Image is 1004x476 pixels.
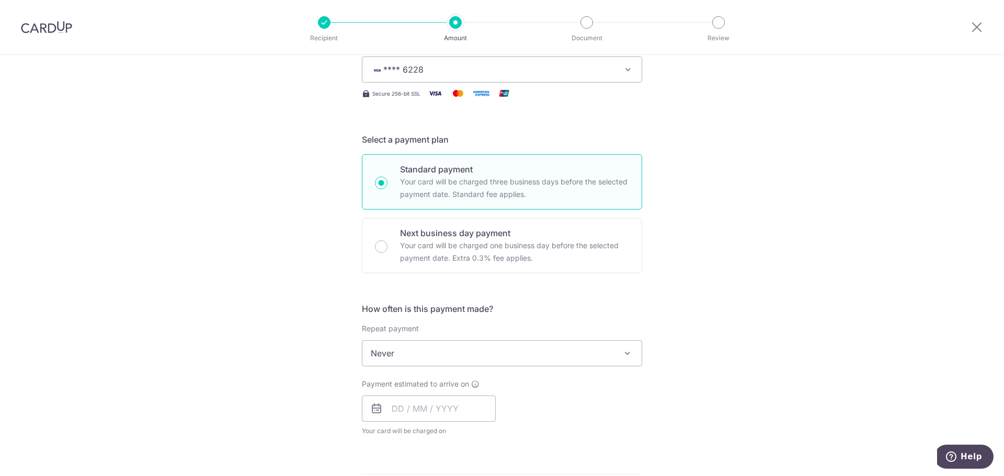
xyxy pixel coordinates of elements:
span: Payment estimated to arrive on [362,379,469,389]
span: Never [362,340,642,366]
p: Amount [417,33,494,43]
p: Your card will be charged one business day before the selected payment date. Extra 0.3% fee applies. [400,239,629,264]
p: Standard payment [400,163,629,176]
span: Never [362,341,642,366]
img: Visa [425,87,446,100]
p: Your card will be charged three business days before the selected payment date. Standard fee appl... [400,176,629,201]
h5: How often is this payment made? [362,303,642,315]
iframe: Opens a widget where you can find more information [937,445,994,471]
p: Document [548,33,625,43]
img: Mastercard [448,87,469,100]
img: American Express [471,87,492,100]
input: DD / MM / YYYY [362,396,496,422]
img: VISA [371,66,383,74]
img: CardUp [21,21,72,33]
img: Union Pay [494,87,515,100]
p: Review [680,33,757,43]
span: Secure 256-bit SSL [372,89,420,98]
p: Recipient [286,33,363,43]
h5: Select a payment plan [362,133,642,146]
label: Repeat payment [362,323,419,334]
span: Your card will be charged on [362,426,496,436]
p: Next business day payment [400,227,629,239]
